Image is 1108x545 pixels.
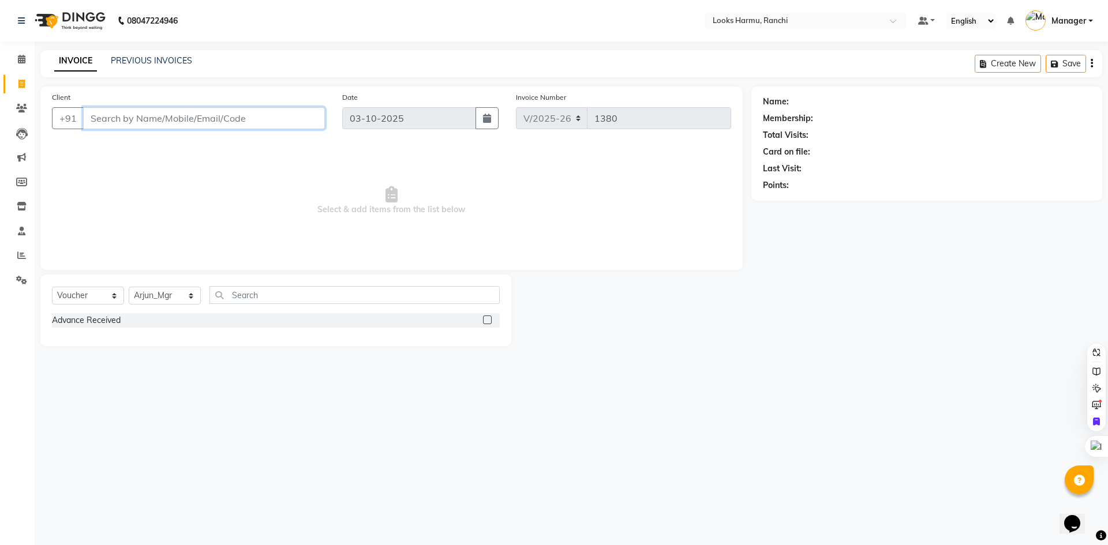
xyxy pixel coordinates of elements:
[29,5,108,37] img: logo
[342,92,358,103] label: Date
[763,163,802,175] div: Last Visit:
[127,5,178,37] b: 08047224946
[1025,10,1046,31] img: Manager
[52,143,731,258] span: Select & add items from the list below
[763,96,789,108] div: Name:
[763,179,789,191] div: Points:
[516,92,566,103] label: Invoice Number
[1046,55,1086,73] button: Save
[763,129,808,141] div: Total Visits:
[209,286,500,304] input: Search
[52,107,84,129] button: +91
[763,112,813,125] div: Membership:
[1051,15,1086,27] span: Manager
[54,51,97,72] a: INVOICE
[83,107,325,129] input: Search by Name/Mobile/Email/Code
[52,314,121,326] div: Advance Received
[1060,499,1096,533] iframe: chat widget
[111,55,192,66] a: PREVIOUS INVOICES
[763,146,810,158] div: Card on file:
[52,92,70,103] label: Client
[975,55,1041,73] button: Create New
